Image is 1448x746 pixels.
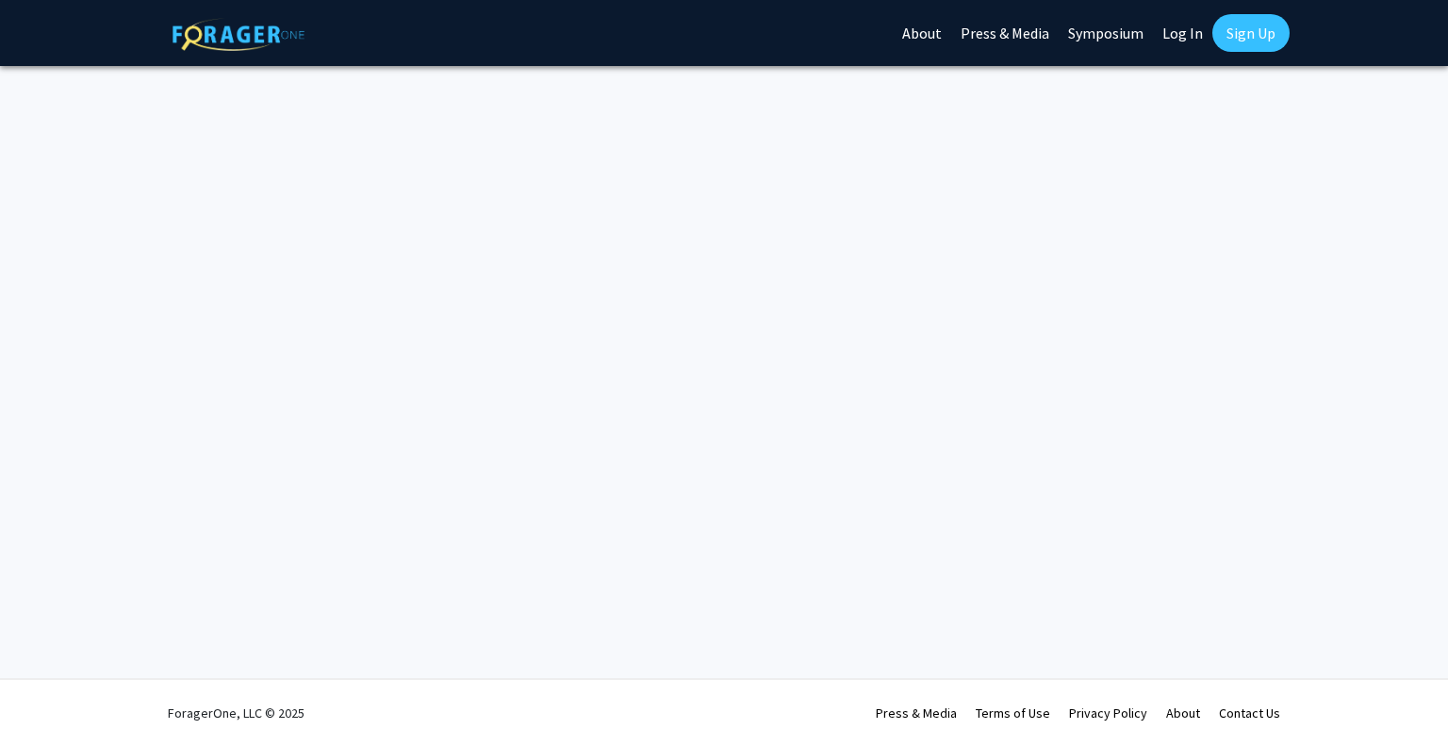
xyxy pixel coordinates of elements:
[1069,705,1147,721] a: Privacy Policy
[1212,14,1290,52] a: Sign Up
[976,705,1050,721] a: Terms of Use
[876,705,957,721] a: Press & Media
[1166,705,1200,721] a: About
[1219,705,1280,721] a: Contact Us
[173,18,304,51] img: ForagerOne Logo
[168,680,304,746] div: ForagerOne, LLC © 2025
